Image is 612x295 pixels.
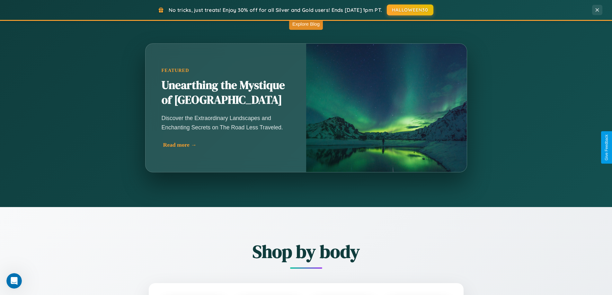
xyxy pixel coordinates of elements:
[113,239,499,264] h2: Shop by body
[604,134,609,161] div: Give Feedback
[162,68,290,73] div: Featured
[169,7,382,13] span: No tricks, just treats! Enjoy 30% off for all Silver and Gold users! Ends [DATE] 1pm PT.
[162,78,290,108] h2: Unearthing the Mystique of [GEOGRAPHIC_DATA]
[162,114,290,132] p: Discover the Extraordinary Landscapes and Enchanting Secrets on The Road Less Traveled.
[289,18,323,30] button: Explore Blog
[387,4,433,15] button: HALLOWEEN30
[6,273,22,289] iframe: Intercom live chat
[163,142,292,148] div: Read more →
